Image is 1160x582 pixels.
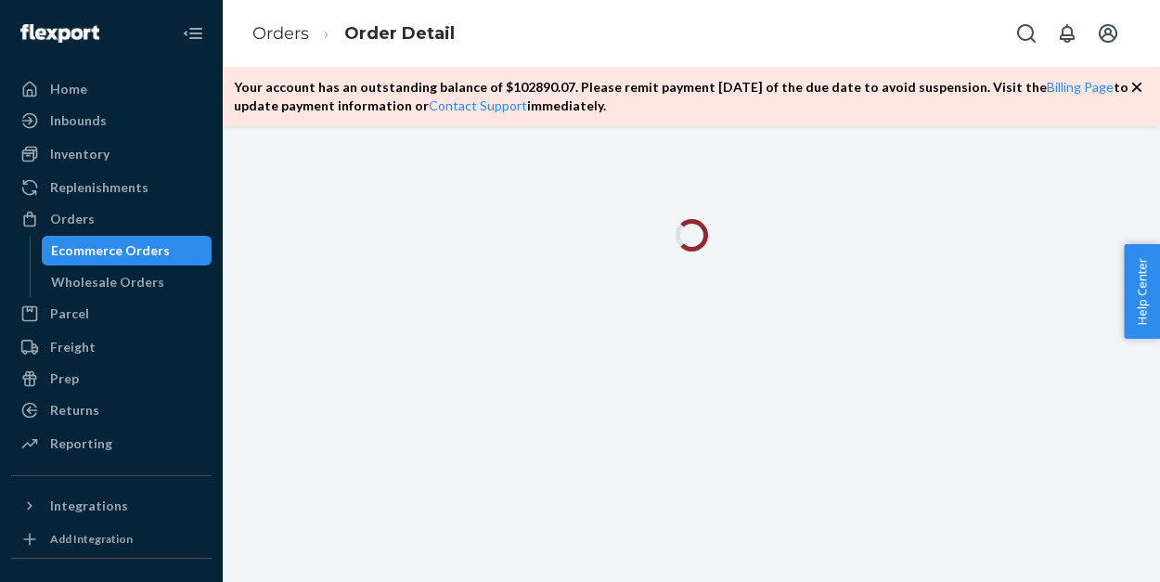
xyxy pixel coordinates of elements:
[11,204,212,234] a: Orders
[50,531,133,547] div: Add Integration
[11,491,212,521] button: Integrations
[50,369,79,388] div: Prep
[11,429,212,459] a: Reporting
[11,74,212,104] a: Home
[11,106,212,136] a: Inbounds
[51,273,164,291] div: Wholesale Orders
[11,364,212,394] a: Prep
[11,299,212,329] a: Parcel
[1047,79,1114,95] a: Billing Page
[1089,15,1127,52] button: Open account menu
[11,139,212,169] a: Inventory
[50,304,89,323] div: Parcel
[11,173,212,202] a: Replenishments
[51,241,170,260] div: Ecommerce Orders
[174,15,212,52] button: Close Navigation
[50,145,110,163] div: Inventory
[50,401,99,420] div: Returns
[252,23,309,44] a: Orders
[50,338,96,356] div: Freight
[50,497,128,515] div: Integrations
[50,434,112,453] div: Reporting
[11,395,212,425] a: Returns
[50,111,107,130] div: Inbounds
[1008,15,1045,52] button: Open Search Box
[20,24,99,43] img: Flexport logo
[1124,244,1160,339] button: Help Center
[1049,15,1086,52] button: Open notifications
[42,236,213,265] a: Ecommerce Orders
[50,80,87,98] div: Home
[50,178,148,197] div: Replenishments
[344,23,455,44] a: Order Detail
[234,78,1130,115] p: Your account has an outstanding balance of $ 102890.07 . Please remit payment [DATE] of the due d...
[429,97,527,113] a: Contact Support
[11,332,212,362] a: Freight
[238,6,470,61] ol: breadcrumbs
[11,528,212,550] a: Add Integration
[42,267,213,297] a: Wholesale Orders
[50,210,95,228] div: Orders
